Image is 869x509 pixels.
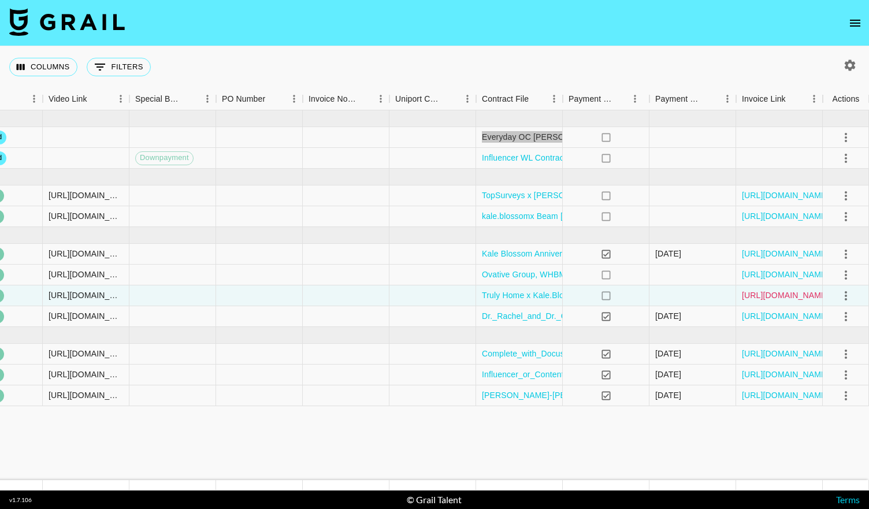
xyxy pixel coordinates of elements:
[836,148,856,168] button: select merge strategy
[742,310,829,322] a: [URL][DOMAIN_NAME]
[482,269,754,280] a: Ovative Group, WHBM - [PERSON_NAME] - [DATE]-[DATE]_Redlined.pdf
[655,310,681,322] div: 10/8/2025
[303,88,389,110] div: Invoice Notes
[742,88,786,110] div: Invoice Link
[736,88,823,110] div: Invoice Link
[482,369,699,380] a: Influencer_or_Content_Creator_Agreement_maggie (1).pdf
[265,91,281,107] button: Sort
[309,88,356,110] div: Invoice Notes
[569,88,614,110] div: Payment Sent
[199,90,216,107] button: Menu
[482,248,710,259] a: Kale Blossom Anniversary Sale Partnership Agreement (1).pdf
[459,90,476,107] button: Menu
[655,88,703,110] div: Payment Sent Date
[482,310,742,322] a: Dr._Rachel_and_Dr._Carly_x_Beam_August_2025_Agreement_(2).pdf
[836,307,856,326] button: select merge strategy
[742,210,829,222] a: [URL][DOMAIN_NAME]
[655,248,681,259] div: 9/19/2025
[407,494,462,506] div: © Grail Talent
[112,90,129,107] button: Menu
[836,186,856,206] button: select merge strategy
[844,12,867,35] button: open drawer
[49,310,123,322] div: https://www.instagram.com/stories/kale.blossom/3694097909751369055/
[836,365,856,385] button: select merge strategy
[285,90,303,107] button: Menu
[135,88,183,110] div: Special Booking Type
[482,88,529,110] div: Contract File
[49,369,123,380] div: https://www.instagram.com/p/DNTVLh_JyaU/
[49,248,123,259] div: https://www.instagram.com/stories/kale.blossom/3702225000598196069/
[443,91,459,107] button: Sort
[545,90,563,107] button: Menu
[183,91,199,107] button: Sort
[742,348,829,359] a: [URL][DOMAIN_NAME]
[719,90,736,107] button: Menu
[87,91,103,107] button: Sort
[836,244,856,264] button: select merge strategy
[482,289,631,301] a: Truly Home x Kale.Blossom Contract.pdf
[626,90,644,107] button: Menu
[742,248,829,259] a: [URL][DOMAIN_NAME]
[482,389,732,401] a: [PERSON_NAME]-[PERSON_NAME].anderson_grail-talent.com.pdf
[836,344,856,364] button: select merge strategy
[482,348,688,359] a: Complete_with_Docusign_@maggieboynton_x_ByH.pdf
[482,190,640,201] a: TopSurveys x [PERSON_NAME] (1) (1).pdf
[836,265,856,285] button: select merge strategy
[823,88,869,110] div: Actions
[49,269,123,280] div: https://www.instagram.com/p/DN8nQrRDmJS/
[136,153,193,164] span: Downpayment
[836,386,856,406] button: select merge strategy
[805,90,823,107] button: Menu
[563,88,649,110] div: Payment Sent
[49,348,123,359] div: https://www.instagram.com/p/DNiwx7bxWgz/
[703,91,719,107] button: Sort
[529,91,545,107] button: Sort
[742,289,829,301] a: [URL][DOMAIN_NAME]
[655,348,681,359] div: 9/22/2025
[655,389,681,401] div: 8/30/2025
[9,496,32,504] div: v 1.7.106
[786,91,802,107] button: Sort
[836,286,856,306] button: select merge strategy
[482,210,684,222] a: kale.blossomx Beam [DATE]-[DATE] Agreement (2).pdf
[482,131,673,143] a: Everyday OC [PERSON_NAME] signed contract.pdf
[742,269,829,280] a: [URL][DOMAIN_NAME]
[836,128,856,147] button: select merge strategy
[742,369,829,380] a: [URL][DOMAIN_NAME]
[43,88,129,110] div: Video Link
[49,289,123,301] div: https://www.instagram.com/p/DN-pJwjja7Y/
[649,88,736,110] div: Payment Sent Date
[836,494,860,505] a: Terms
[9,8,125,36] img: Grail Talent
[742,389,829,401] a: [URL][DOMAIN_NAME]
[655,369,681,380] div: 8/27/2025
[389,88,476,110] div: Uniport Contact Email
[833,88,860,110] div: Actions
[742,190,829,201] a: [URL][DOMAIN_NAME]
[9,58,77,76] button: Select columns
[129,88,216,110] div: Special Booking Type
[25,90,43,107] button: Menu
[356,91,372,107] button: Sort
[49,389,123,401] div: https://www.tiktok.com/@everydayoc/video/7533302151989316894
[395,88,443,110] div: Uniport Contact Email
[476,88,563,110] div: Contract File
[87,58,151,76] button: Show filters
[49,88,87,110] div: Video Link
[222,88,265,110] div: PO Number
[372,90,389,107] button: Menu
[216,88,303,110] div: PO Number
[49,210,123,222] div: https://www.instagram.com/stories/kale.blossom/3723669548596853322/
[482,152,641,164] a: Influencer WL Contract - Indya Agos (2).pdf
[614,91,630,107] button: Sort
[49,190,123,201] div: https://www.instagram.com/p/DOziEZwjPkO/
[836,207,856,226] button: select merge strategy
